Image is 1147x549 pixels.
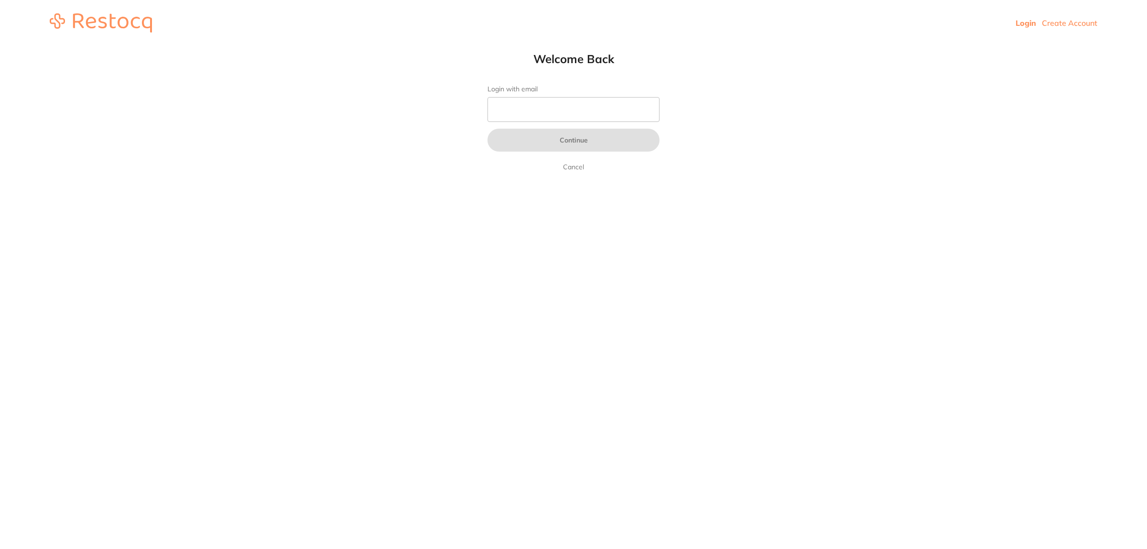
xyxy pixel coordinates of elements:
a: Create Account [1042,18,1097,28]
a: Cancel [561,161,586,173]
label: Login with email [487,85,660,93]
button: Continue [487,129,660,152]
img: restocq_logo.svg [50,13,152,33]
h1: Welcome Back [468,52,679,66]
a: Login [1016,18,1036,28]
